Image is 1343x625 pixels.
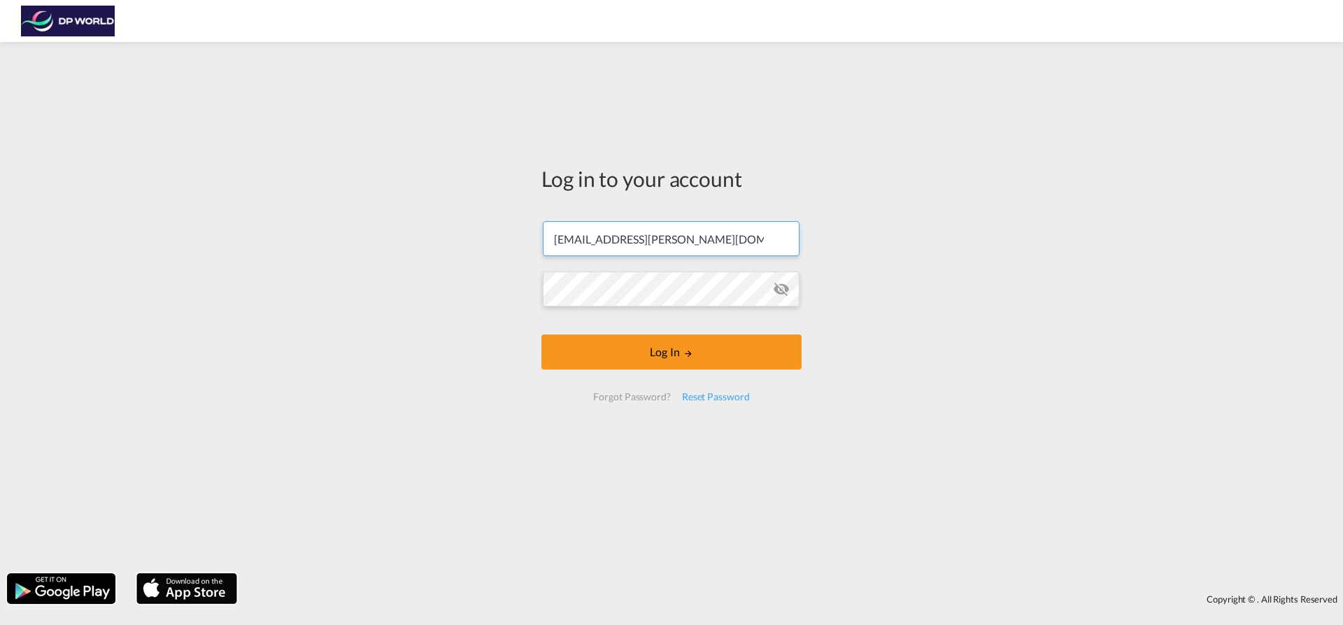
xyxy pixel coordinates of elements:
[543,221,800,256] input: Enter email/phone number
[6,572,117,605] img: google.png
[21,6,115,37] img: c08ca190194411f088ed0f3ba295208c.png
[773,281,790,297] md-icon: icon-eye-off
[541,335,802,370] button: LOGIN
[135,572,239,605] img: apple.png
[541,164,802,193] div: Log in to your account
[588,384,676,409] div: Forgot Password?
[244,587,1343,611] div: Copyright © . All Rights Reserved
[676,384,755,409] div: Reset Password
